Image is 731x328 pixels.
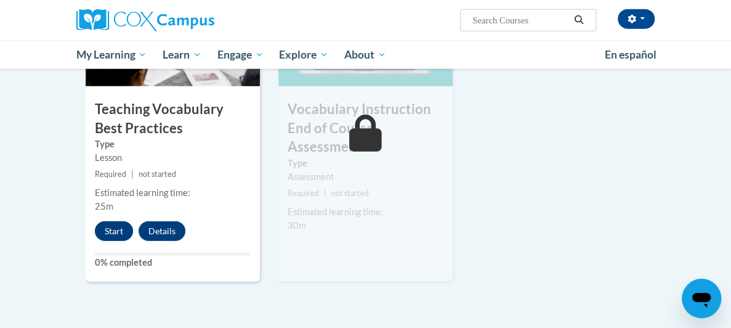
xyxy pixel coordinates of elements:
[86,100,260,138] h3: Teaching Vocabulary Best Practices
[95,186,251,200] div: Estimated learning time:
[331,189,369,198] span: not started
[131,170,134,179] span: |
[570,13,588,28] button: Search
[279,47,328,62] span: Explore
[139,170,176,179] span: not started
[209,41,272,69] a: Engage
[288,170,443,184] div: Assessment
[95,137,251,151] label: Type
[95,201,113,211] span: 25m
[324,189,326,198] span: |
[95,170,126,179] span: Required
[618,9,655,29] button: Account Settings
[344,47,386,62] span: About
[471,13,570,28] input: Search Courses
[278,100,453,157] h3: Vocabulary Instruction End of Course Assessment
[95,151,251,165] div: Lesson
[288,189,319,198] span: Required
[217,47,264,62] span: Engage
[605,48,656,61] span: En español
[95,221,133,241] button: Start
[76,9,257,31] a: Cox Campus
[288,157,443,170] label: Type
[155,41,209,69] a: Learn
[597,42,664,68] a: En español
[76,9,214,31] img: Cox Campus
[682,279,721,318] iframe: Button to launch messaging window
[139,221,185,241] button: Details
[95,256,251,269] label: 0% completed
[288,205,443,219] div: Estimated learning time:
[288,220,306,231] span: 30m
[163,47,201,62] span: Learn
[76,47,147,62] span: My Learning
[67,41,664,69] div: Main menu
[336,41,394,69] a: About
[271,41,336,69] a: Explore
[68,41,155,69] a: My Learning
